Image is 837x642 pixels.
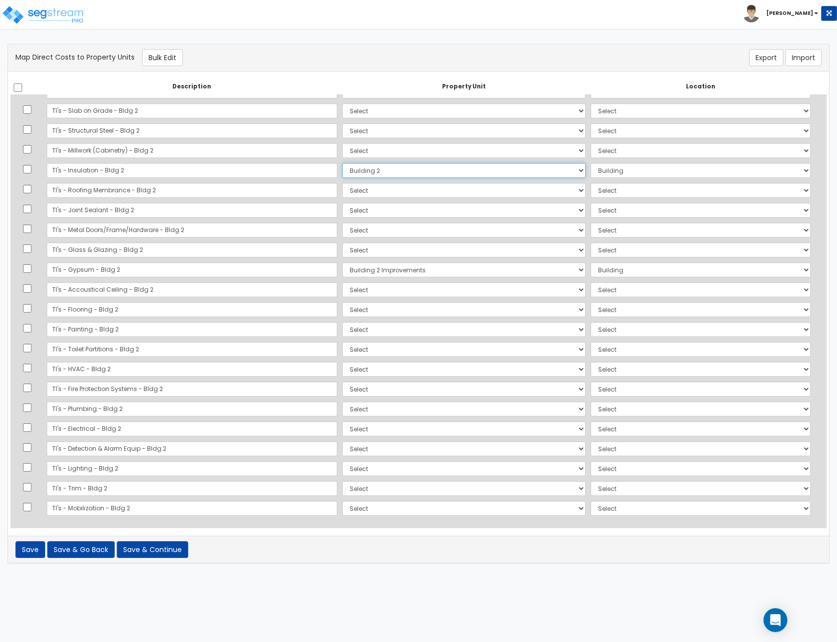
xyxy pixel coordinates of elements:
div: Map Direct Costs to Property Units [8,49,555,66]
div: Open Intercom Messenger [763,608,787,632]
button: Import [785,49,822,66]
button: Export [749,49,783,66]
img: avatar.png [743,5,760,22]
button: Save & Go Back [47,541,115,558]
img: logo_pro_r.png [1,5,86,25]
th: Location [588,79,813,95]
b: [PERSON_NAME] [766,9,813,17]
button: Save & Continue [117,541,188,558]
button: Save [15,541,45,558]
th: Description [44,79,340,95]
th: Property Unit [340,79,588,95]
button: Bulk Edit [142,49,183,66]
